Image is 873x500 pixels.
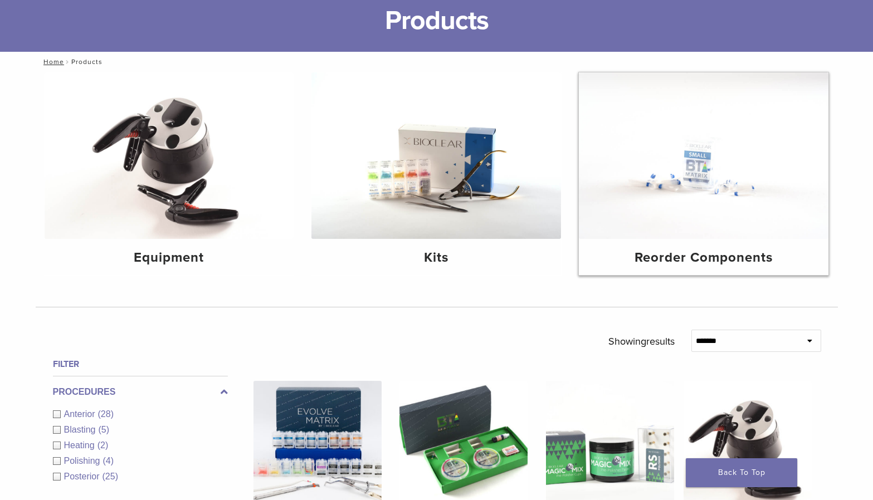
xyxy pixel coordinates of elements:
[588,248,820,268] h4: Reorder Components
[53,357,228,371] h4: Filter
[53,248,285,268] h4: Equipment
[320,248,552,268] h4: Kits
[579,72,828,239] img: Reorder Components
[64,59,71,65] span: /
[608,330,675,353] p: Showing results
[53,385,228,399] label: Procedures
[686,458,797,487] a: Back To Top
[103,456,114,465] span: (4)
[311,72,561,239] img: Kits
[64,472,103,481] span: Posterior
[64,456,103,465] span: Polishing
[40,58,64,66] a: Home
[36,52,838,72] nav: Products
[98,409,114,419] span: (28)
[64,425,99,434] span: Blasting
[98,425,109,434] span: (5)
[64,409,98,419] span: Anterior
[97,440,109,450] span: (2)
[103,472,118,481] span: (25)
[311,72,561,275] a: Kits
[45,72,294,275] a: Equipment
[64,440,97,450] span: Heating
[45,72,294,239] img: Equipment
[579,72,828,275] a: Reorder Components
